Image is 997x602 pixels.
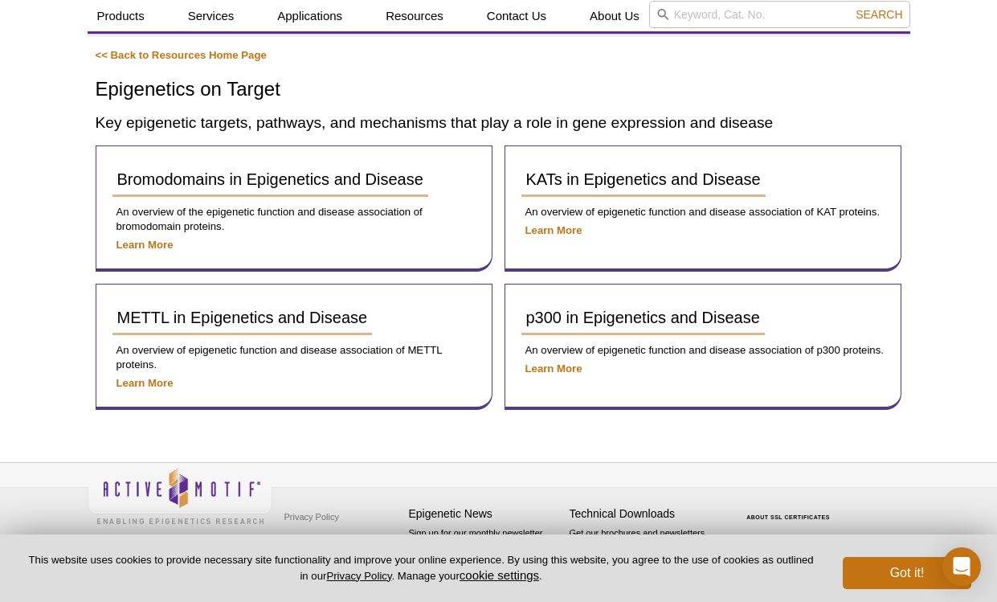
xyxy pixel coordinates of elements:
p: Get our brochures and newsletters, or request them by mail. [570,526,722,567]
h4: Epigenetic News [409,507,562,521]
a: KATs in Epigenetics and Disease [521,162,766,197]
input: Keyword, Cat. No. [649,1,910,28]
div: Open Intercom Messenger [942,547,981,586]
p: This website uses cookies to provide necessary site functionality and improve your online experie... [26,553,816,584]
a: p300 in Epigenetics and Disease [521,301,765,335]
a: Bromodomains in Epigenetics and Disease [112,162,428,197]
a: ABOUT SSL CERTIFICATES [746,514,830,520]
span: Search [856,8,902,21]
span: KATs in Epigenetics and Disease [526,170,761,188]
h2: Key epigenetic targets, pathways, and mechanisms that play a role in gene expression and disease [96,112,902,133]
a: Privacy Policy [326,570,391,582]
button: Got it! [843,557,971,589]
a: METTL in Epigenetics and Disease [112,301,373,335]
a: Contact Us [477,1,556,31]
a: Learn More [525,362,582,375]
a: Resources [376,1,453,31]
p: Sign up for our monthly newsletter highlighting recent publications in the field of epigenetics. [409,526,562,581]
span: p300 in Epigenetics and Disease [526,309,760,326]
h1: Epigenetics on Target [96,79,902,102]
span: Bromodomains in Epigenetics and Disease [117,170,423,188]
button: cookie settings [460,568,539,582]
a: Products [88,1,154,31]
a: About Us [580,1,649,31]
p: An overview of epigenetic function and disease association of METTL proteins. [112,343,476,372]
a: Learn More [116,377,174,389]
table: Click to Verify - This site chose Symantec SSL for secure e-commerce and confidential communicati... [730,491,851,526]
span: METTL in Epigenetics and Disease [117,309,368,326]
a: Privacy Policy [280,505,343,529]
img: Active Motif, [88,463,272,528]
p: An overview of epigenetic function and disease association of KAT proteins. [521,205,885,219]
a: Learn More [116,239,174,251]
button: Search [851,7,907,22]
p: An overview of the epigenetic function and disease association of bromodomain proteins. [112,205,476,234]
a: Applications [268,1,352,31]
a: << Back to Resources Home Page [96,49,267,61]
p: An overview of epigenetic function and disease association of p300 proteins. [521,343,885,358]
a: Learn More [525,224,582,236]
a: Terms & Conditions [280,529,365,553]
h4: Technical Downloads [570,507,722,521]
a: Services [178,1,244,31]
